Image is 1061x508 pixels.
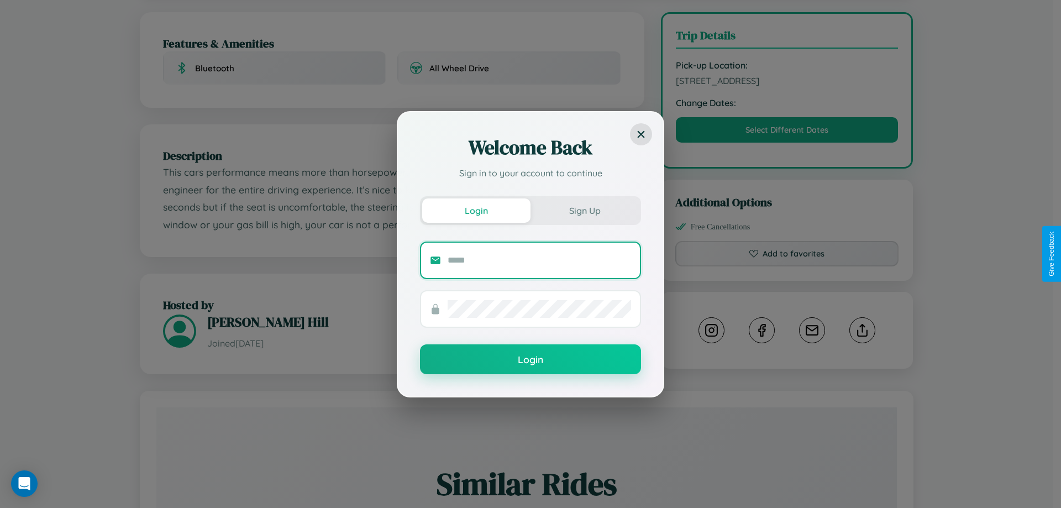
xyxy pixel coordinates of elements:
[530,198,639,223] button: Sign Up
[420,344,641,374] button: Login
[420,166,641,180] p: Sign in to your account to continue
[422,198,530,223] button: Login
[11,470,38,497] div: Open Intercom Messenger
[1048,232,1055,276] div: Give Feedback
[420,134,641,161] h2: Welcome Back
